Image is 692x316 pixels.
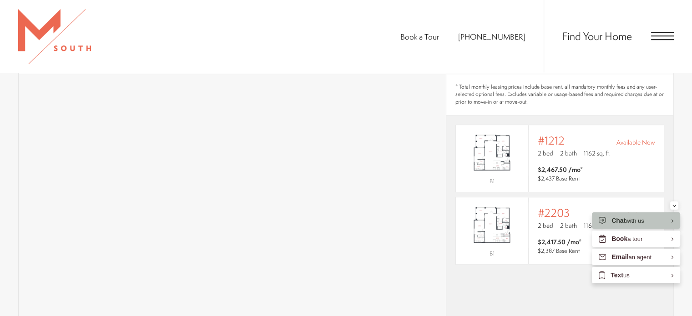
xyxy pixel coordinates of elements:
[538,149,553,158] span: 2 bed
[538,221,553,230] span: 2 bed
[538,165,583,174] span: $2,467.50 /mo*
[538,175,580,182] span: $2,437 Base Rent
[458,31,525,42] a: Call Us at 813-570-8014
[455,83,664,106] span: * Total monthly leasing prices include base rent, all mandatory monthly fees and any user-selecte...
[584,149,611,158] span: 1162 sq. ft.
[18,9,91,64] img: MSouth
[490,177,495,185] span: B1
[490,250,495,257] span: B1
[616,210,655,219] span: Available Now
[584,221,611,230] span: 1162 sq. ft.
[538,247,580,255] span: $2,387 Base Rent
[560,221,577,230] span: 2 bath
[400,31,439,42] a: Book a Tour
[455,197,664,265] a: View #2203
[538,206,570,219] span: #2203
[562,29,632,43] a: Find Your Home
[616,138,655,147] span: Available Now
[456,202,528,248] img: #2203 - 2 bedroom floor plan layout with 2 bathrooms and 1162 square feet
[458,31,525,42] span: [PHONE_NUMBER]
[651,32,674,40] button: Open Menu
[560,149,577,158] span: 2 bath
[538,134,565,147] span: #1212
[455,125,664,192] a: View #1212
[456,130,528,176] img: #1212 - 2 bedroom floor plan layout with 2 bathrooms and 1162 square feet
[538,237,581,246] span: $2,417.50 /mo*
